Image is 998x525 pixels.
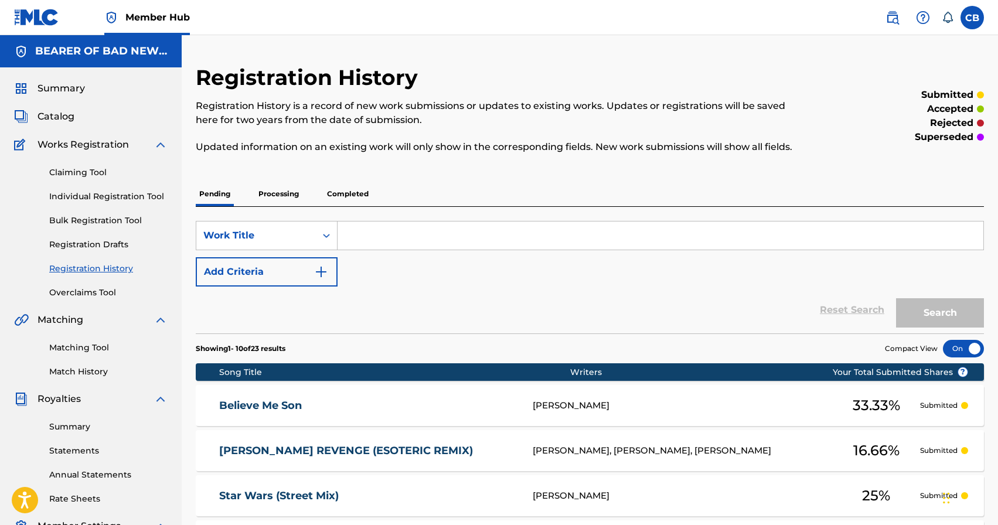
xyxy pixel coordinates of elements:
[14,45,28,59] img: Accounts
[196,182,234,206] p: Pending
[14,110,74,124] a: CatalogCatalog
[49,469,168,481] a: Annual Statements
[911,6,935,29] div: Help
[196,99,803,127] p: Registration History is a record of new work submissions or updates to existing works. Updates or...
[49,342,168,354] a: Matching Tool
[49,287,168,299] a: Overclaims Tool
[196,64,424,91] h2: Registration History
[38,110,74,124] span: Catalog
[915,130,973,144] p: superseded
[49,166,168,179] a: Claiming Tool
[921,88,973,102] p: submitted
[219,366,570,379] div: Song Title
[14,392,28,406] img: Royalties
[38,392,81,406] span: Royalties
[125,11,190,24] span: Member Hub
[939,469,998,525] iframe: Chat Widget
[960,6,984,29] div: User Menu
[49,190,168,203] a: Individual Registration Tool
[920,400,958,411] p: Submitted
[219,399,517,412] a: Believe Me Son
[154,138,168,152] img: expand
[35,45,168,58] h5: BEARER OF BAD NEWS PUBLISHING
[219,489,517,503] a: Star Wars (Street Mix)
[943,480,950,516] div: Drag
[920,490,958,501] p: Submitted
[203,229,309,243] div: Work Title
[927,102,973,116] p: accepted
[881,6,904,29] a: Public Search
[49,421,168,433] a: Summary
[853,395,900,416] span: 33.33 %
[885,343,938,354] span: Compact View
[49,238,168,251] a: Registration Drafts
[885,11,900,25] img: search
[942,12,953,23] div: Notifications
[965,344,998,438] iframe: Resource Center
[196,221,984,333] form: Search Form
[862,485,890,506] span: 25 %
[49,445,168,457] a: Statements
[533,399,832,412] div: [PERSON_NAME]
[49,262,168,275] a: Registration History
[853,440,900,461] span: 16.66 %
[154,313,168,327] img: expand
[833,366,968,379] span: Your Total Submitted Shares
[14,9,59,26] img: MLC Logo
[38,313,83,327] span: Matching
[196,343,285,354] p: Showing 1 - 10 of 23 results
[533,489,832,503] div: [PERSON_NAME]
[314,265,328,279] img: 9d2ae6d4665cec9f34b9.svg
[154,392,168,406] img: expand
[104,11,118,25] img: Top Rightsholder
[958,367,968,377] span: ?
[196,140,803,154] p: Updated information on an existing work will only show in the corresponding fields. New work subm...
[219,444,517,458] a: [PERSON_NAME] REVENGE (ESOTERIC REMIX)
[916,11,930,25] img: help
[323,182,372,206] p: Completed
[38,138,129,152] span: Works Registration
[533,444,832,458] div: [PERSON_NAME], [PERSON_NAME], [PERSON_NAME]
[38,81,85,96] span: Summary
[49,214,168,227] a: Bulk Registration Tool
[14,313,29,327] img: Matching
[14,81,28,96] img: Summary
[14,81,85,96] a: SummarySummary
[920,445,958,456] p: Submitted
[14,138,29,152] img: Works Registration
[49,493,168,505] a: Rate Sheets
[196,257,338,287] button: Add Criteria
[930,116,973,130] p: rejected
[255,182,302,206] p: Processing
[49,366,168,378] a: Match History
[14,110,28,124] img: Catalog
[570,366,870,379] div: Writers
